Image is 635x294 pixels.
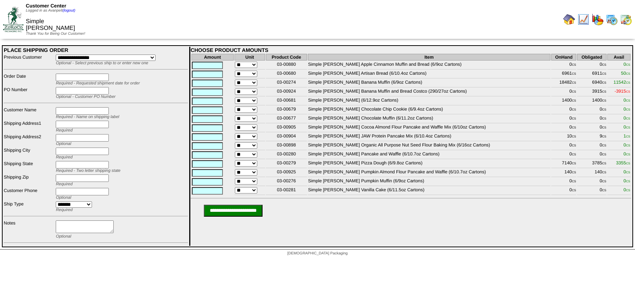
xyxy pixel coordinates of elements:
span: CS [626,135,630,138]
td: Previous Customer [3,54,55,66]
td: 0 [551,115,576,123]
td: 6961 [551,70,576,78]
span: CS [572,126,576,129]
span: 0 [623,62,630,67]
td: 9 [577,133,607,141]
th: Obligated [577,54,607,61]
th: Unit [234,54,265,61]
td: 03-00279 [266,160,307,168]
span: CS [602,81,606,84]
span: 0 [623,169,630,174]
span: CS [572,180,576,183]
img: calendarprod.gif [606,13,618,25]
span: CS [572,171,576,174]
span: CS [626,72,630,75]
img: ZoRoCo_Logo(Green%26Foil)%20jpg.webp [3,7,24,32]
td: 0 [551,88,576,96]
td: 03-00880 [266,61,307,69]
td: 0 [577,151,607,159]
span: 0 [623,115,630,121]
td: 03-00904 [266,133,307,141]
span: CS [602,189,606,192]
span: CS [602,63,606,66]
span: Required [56,128,73,133]
td: 0 [577,124,607,132]
td: 03-00276 [266,178,307,186]
td: Simple [PERSON_NAME] Banana Muffin and Bread Costco (290/27oz Cartons) [308,88,550,96]
span: CS [602,99,606,102]
span: CS [572,117,576,120]
span: CS [626,63,630,66]
span: CS [626,117,630,120]
span: 0 [623,124,630,130]
th: Avail [607,54,631,61]
span: 0 [623,187,630,192]
td: Customer Phone [3,188,55,200]
td: Simple [PERSON_NAME] Pizza Dough (6/9.8oz Cartons) [308,160,550,168]
span: CS [602,162,606,165]
div: PLACE SHIPPING ORDER [4,47,188,53]
td: Order Date [3,73,55,86]
td: 0 [551,151,576,159]
td: Simple [PERSON_NAME] Chocolate Muffin (6/11.2oz Cartons) [308,115,550,123]
td: 7140 [551,160,576,168]
td: Simple [PERSON_NAME] Apple Cinnamon Muffin and Bread (6/9oz Cartons) [308,61,550,69]
span: CS [626,162,630,165]
td: 10 [551,133,576,141]
td: Simple [PERSON_NAME] Artisan Bread (6/10.4oz Cartons) [308,70,550,78]
span: CS [602,180,606,183]
span: CS [572,72,576,75]
td: 0 [577,187,607,195]
span: Required - Requested shipment date for order [56,81,139,86]
span: Customer Center [26,3,66,9]
span: CS [626,189,630,192]
td: Simple [PERSON_NAME] JAW Protein Pancake Mix (6/10.4oz Cartons) [308,133,550,141]
span: Required [56,155,73,160]
span: CS [626,144,630,147]
span: CS [572,135,576,138]
span: CS [626,90,630,93]
td: 0 [551,142,576,150]
td: 1400 [551,97,576,105]
td: Simple [PERSON_NAME] Chocolate Chip Cookie (6/9.4oz Cartons) [308,106,550,114]
td: 03-00677 [266,115,307,123]
td: Ship Type [3,201,55,213]
td: 1400 [577,97,607,105]
td: Simple [PERSON_NAME] Banana Muffin (6/9oz Cartons) [308,79,550,87]
td: Simple [PERSON_NAME] Pancake and Waffle (6/10.7oz Cartons) [308,151,550,159]
span: CS [602,72,606,75]
td: 03-00925 [266,169,307,177]
span: CS [602,171,606,174]
td: 03-00280 [266,151,307,159]
span: CS [572,108,576,111]
span: CS [602,144,606,147]
span: CS [572,90,576,93]
td: Simple [PERSON_NAME] Vanilla Cake (6/11.5oz Cartons) [308,187,550,195]
span: CS [572,144,576,147]
td: PO Number [3,87,55,99]
td: 03-00924 [266,88,307,96]
img: calendarinout.gif [620,13,632,25]
td: 03-00898 [266,142,307,150]
span: Required [56,208,73,212]
span: CS [626,180,630,183]
td: 03-00905 [266,124,307,132]
td: 03-00680 [266,70,307,78]
span: CS [626,171,630,174]
span: CS [602,126,606,129]
span: 1 [623,133,630,139]
td: 18482 [551,79,576,87]
span: CS [602,135,606,138]
td: 0 [577,61,607,69]
span: Required - Two letter shipping state [56,168,120,173]
a: (logout) [62,9,75,13]
td: 0 [577,142,607,150]
td: 03-00679 [266,106,307,114]
th: Product Code [266,54,307,61]
th: Item [308,54,550,61]
td: 0 [551,124,576,132]
td: 0 [577,106,607,114]
span: CS [572,162,576,165]
td: Shipping Address2 [3,134,55,146]
td: 6940 [577,79,607,87]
